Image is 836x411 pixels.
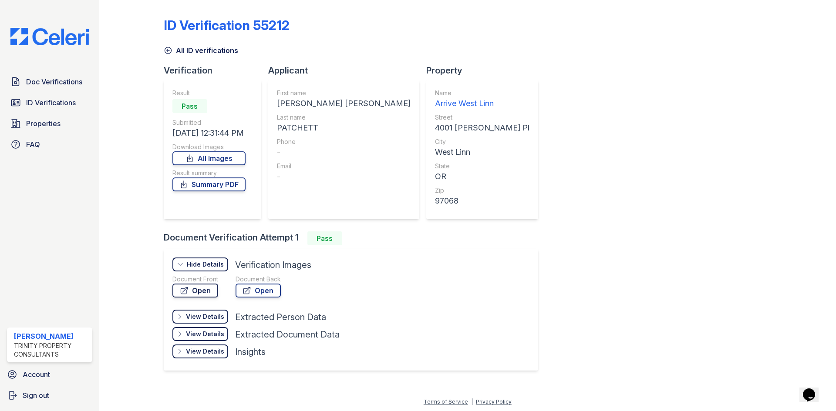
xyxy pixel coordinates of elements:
div: PATCHETT [277,122,411,134]
span: Account [23,369,50,380]
div: Property [426,64,545,77]
span: Sign out [23,390,49,401]
div: Download Images [172,143,246,151]
div: ID Verification 55212 [164,17,290,33]
div: Document Front [172,275,218,284]
div: Email [277,162,411,170]
div: Pass [307,231,342,245]
div: Document Verification Attempt 1 [164,231,545,245]
div: - [277,146,411,158]
div: First name [277,89,411,97]
div: Verification Images [235,259,311,271]
div: [PERSON_NAME] [PERSON_NAME] [277,97,411,110]
a: Summary PDF [172,177,246,191]
div: - [277,170,411,183]
a: Name Arrive West Linn [435,89,529,110]
a: FAQ [7,136,92,153]
div: West Linn [435,146,529,158]
div: Result [172,89,246,97]
div: [DATE] 12:31:44 PM [172,127,246,139]
div: Arrive West Linn [435,97,529,110]
a: Properties [7,115,92,132]
div: Hide Details [187,260,224,269]
div: Extracted Document Data [235,328,340,341]
div: Verification [164,64,268,77]
a: Open [172,284,218,297]
div: OR [435,170,529,183]
div: Name [435,89,529,97]
div: State [435,162,529,170]
a: Account [3,366,96,383]
div: Extracted Person Data [235,311,326,323]
a: ID Verifications [7,94,92,111]
div: Phone [277,137,411,146]
span: ID Verifications [26,97,76,108]
img: CE_Logo_Blue-a8612792a0a2168367f1c8372b55b34899dd931a85d93a1a3d3e32e68fde9ad4.png [3,28,96,45]
div: | [471,398,473,405]
a: Privacy Policy [476,398,512,405]
div: Document Back [236,275,281,284]
div: Submitted [172,118,246,127]
div: Last name [277,113,411,122]
a: Terms of Service [424,398,468,405]
a: All ID verifications [164,45,238,56]
div: 4001 [PERSON_NAME] Pl [435,122,529,134]
div: View Details [186,312,224,321]
div: View Details [186,347,224,356]
div: Insights [235,346,266,358]
div: Pass [172,99,207,113]
div: View Details [186,330,224,338]
a: All Images [172,151,246,165]
a: Doc Verifications [7,73,92,90]
div: City [435,137,529,146]
span: Properties [26,118,61,129]
div: Zip [435,186,529,195]
div: Applicant [268,64,426,77]
div: Trinity Property Consultants [14,341,89,359]
a: Sign out [3,387,96,404]
span: FAQ [26,139,40,150]
span: Doc Verifications [26,77,82,87]
div: Street [435,113,529,122]
div: [PERSON_NAME] [14,331,89,341]
iframe: chat widget [799,376,827,402]
a: Open [236,284,281,297]
div: Result summary [172,169,246,177]
div: 97068 [435,195,529,207]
